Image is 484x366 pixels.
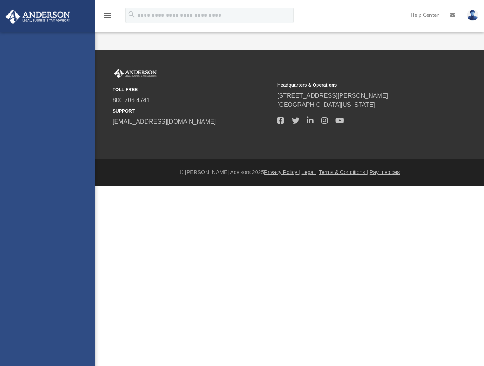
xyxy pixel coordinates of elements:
[113,108,272,114] small: SUPPORT
[264,169,300,175] a: Privacy Policy |
[103,11,112,20] i: menu
[370,169,400,175] a: Pay Invoices
[319,169,368,175] a: Terms & Conditions |
[467,10,478,21] img: User Pic
[3,9,72,24] img: Anderson Advisors Platinum Portal
[277,102,375,108] a: [GEOGRAPHIC_DATA][US_STATE]
[113,86,272,93] small: TOLL FREE
[127,10,136,19] i: search
[277,82,437,89] small: Headquarters & Operations
[113,118,216,125] a: [EMAIL_ADDRESS][DOMAIN_NAME]
[95,168,484,176] div: © [PERSON_NAME] Advisors 2025
[103,15,112,20] a: menu
[277,92,388,99] a: [STREET_ADDRESS][PERSON_NAME]
[302,169,318,175] a: Legal |
[113,97,150,103] a: 800.706.4741
[113,69,158,79] img: Anderson Advisors Platinum Portal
